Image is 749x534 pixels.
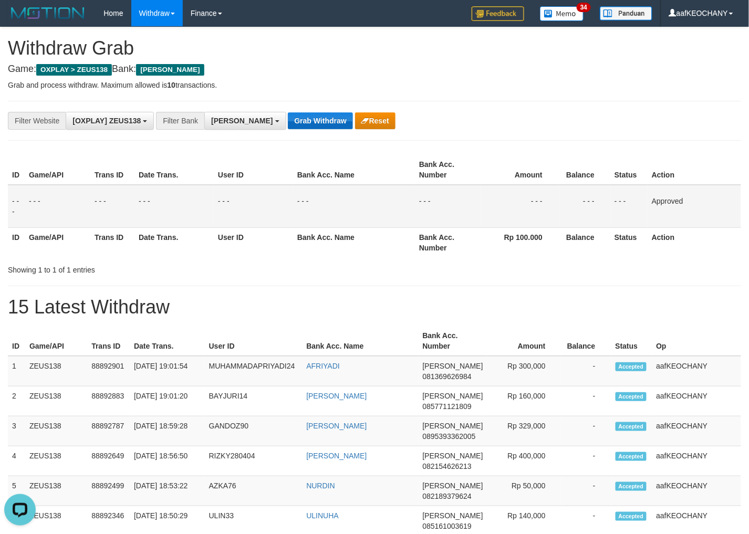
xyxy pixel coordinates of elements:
td: AZKA76 [205,476,303,506]
p: Grab and process withdraw. Maximum allowed is transactions. [8,80,741,90]
td: BAYJURI14 [205,386,303,416]
td: Rp 160,000 [487,386,561,416]
img: MOTION_logo.png [8,5,88,21]
td: 1 [8,356,25,386]
th: Status [610,227,648,257]
img: Button%20Memo.svg [540,6,584,21]
td: - - - [25,185,90,228]
td: 88892499 [87,476,130,506]
button: Grab Withdraw [288,112,352,129]
td: - - - [558,185,610,228]
th: Trans ID [87,326,130,356]
span: [PERSON_NAME] [423,481,483,490]
td: RIZKY280404 [205,446,303,476]
td: ZEUS138 [25,476,87,506]
th: Action [648,155,741,185]
th: Bank Acc. Number [415,155,481,185]
td: - [561,386,611,416]
td: aafKEOCHANY [652,356,741,386]
td: - - - [610,185,648,228]
td: aafKEOCHANY [652,446,741,476]
th: Rp 100.000 [481,227,558,257]
th: User ID [205,326,303,356]
td: - - - [293,185,415,228]
th: ID [8,227,25,257]
a: ULINUHA [306,511,338,520]
span: [PERSON_NAME] [423,392,483,400]
span: [OXPLAY] ZEUS138 [72,117,141,125]
span: Accepted [616,512,647,521]
img: Feedback.jpg [472,6,524,21]
h4: Game: Bank: [8,64,741,75]
span: [PERSON_NAME] [211,117,273,125]
th: Action [648,227,741,257]
span: Accepted [616,422,647,431]
td: 88892787 [87,416,130,446]
th: Date Trans. [134,227,214,257]
th: Amount [481,155,558,185]
th: Op [652,326,741,356]
td: [DATE] 19:01:20 [130,386,205,416]
a: [PERSON_NAME] [306,392,367,400]
td: aafKEOCHANY [652,416,741,446]
td: - [561,446,611,476]
td: GANDOZ90 [205,416,303,446]
span: [PERSON_NAME] [423,511,483,520]
a: AFRIYADI [306,362,340,370]
th: Trans ID [90,227,134,257]
span: [PERSON_NAME] [423,422,483,430]
td: 2 [8,386,25,416]
th: Bank Acc. Number [419,326,487,356]
th: Game/API [25,326,87,356]
td: [DATE] 19:01:54 [130,356,205,386]
th: ID [8,155,25,185]
td: Rp 400,000 [487,446,561,476]
td: - - - [481,185,558,228]
td: aafKEOCHANY [652,386,741,416]
th: Date Trans. [134,155,214,185]
span: Copy 0895393362005 to clipboard [423,432,476,441]
div: Showing 1 to 1 of 1 entries [8,260,304,275]
td: Rp 50,000 [487,476,561,506]
td: aafKEOCHANY [652,476,741,506]
span: Copy 085771121809 to clipboard [423,402,472,411]
td: Rp 329,000 [487,416,561,446]
th: Balance [558,227,610,257]
span: Copy 082189379624 to clipboard [423,492,472,500]
th: Bank Acc. Name [293,227,415,257]
th: User ID [214,227,293,257]
td: - - - [90,185,134,228]
button: Reset [355,112,396,129]
td: ZEUS138 [25,386,87,416]
th: Date Trans. [130,326,205,356]
a: NURDIN [306,481,335,490]
strong: 10 [167,81,175,89]
button: Open LiveChat chat widget [4,4,36,36]
th: Balance [558,155,610,185]
a: [PERSON_NAME] [306,422,367,430]
td: 3 [8,416,25,446]
span: Copy 081369626984 to clipboard [423,372,472,381]
td: - - - [214,185,293,228]
span: Accepted [616,482,647,491]
th: Bank Acc. Name [302,326,418,356]
td: 88892901 [87,356,130,386]
img: panduan.png [600,6,652,20]
span: [PERSON_NAME] [136,64,204,76]
td: [DATE] 18:59:28 [130,416,205,446]
span: [PERSON_NAME] [423,362,483,370]
td: [DATE] 18:56:50 [130,446,205,476]
th: Bank Acc. Number [415,227,481,257]
button: [PERSON_NAME] [204,112,286,130]
th: Bank Acc. Name [293,155,415,185]
td: MUHAMMADAPRIYADI24 [205,356,303,386]
h1: Withdraw Grab [8,38,741,59]
th: Game/API [25,227,90,257]
td: [DATE] 18:53:22 [130,476,205,506]
button: [OXPLAY] ZEUS138 [66,112,154,130]
th: Amount [487,326,561,356]
span: [PERSON_NAME] [423,452,483,460]
th: Status [610,155,648,185]
td: 88892883 [87,386,130,416]
td: ZEUS138 [25,416,87,446]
